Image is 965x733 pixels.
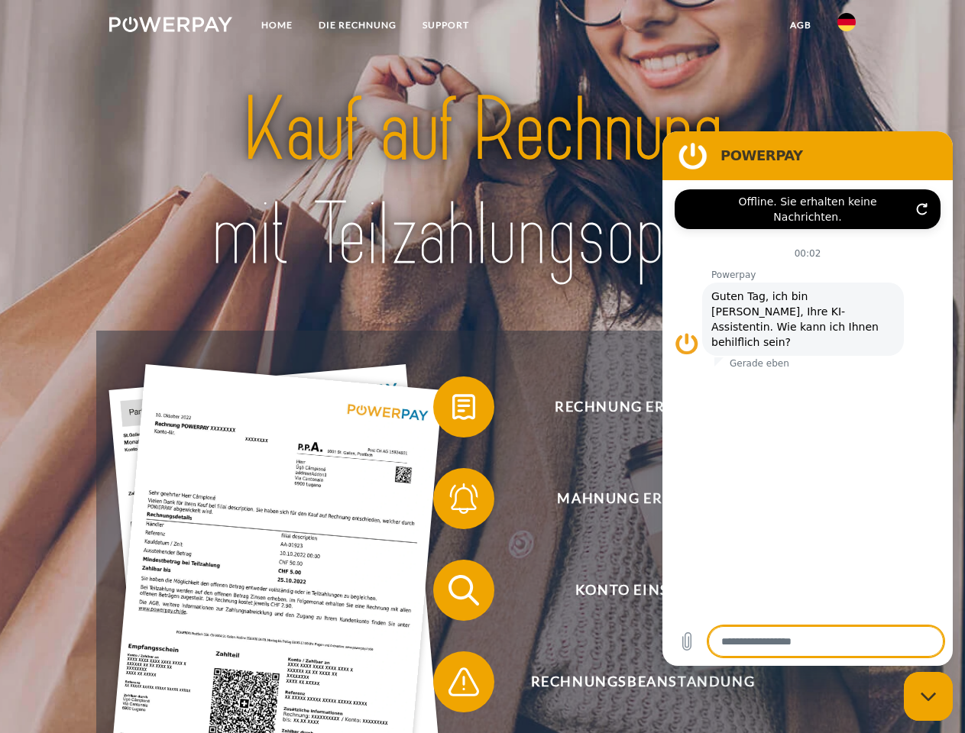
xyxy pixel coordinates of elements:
[248,11,306,39] a: Home
[445,388,483,426] img: qb_bill.svg
[662,131,953,666] iframe: Messaging-Fenster
[433,560,831,621] button: Konto einsehen
[455,651,830,712] span: Rechnungsbeanstandung
[433,468,831,529] button: Mahnung erhalten?
[455,376,830,438] span: Rechnung erhalten?
[445,571,483,609] img: qb_search.svg
[455,468,830,529] span: Mahnung erhalten?
[109,17,232,32] img: logo-powerpay-white.svg
[455,560,830,621] span: Konto einsehen
[433,376,831,438] button: Rechnung erhalten?
[445,480,483,518] img: qb_bell.svg
[837,13,856,31] img: de
[433,651,831,712] button: Rechnungsbeanstandung
[146,73,819,292] img: title-powerpay_de.svg
[445,663,483,701] img: qb_warning.svg
[904,672,953,721] iframe: Schaltfläche zum Öffnen des Messaging-Fensters; Konversation läuft
[306,11,410,39] a: DIE RECHNUNG
[410,11,482,39] a: SUPPORT
[777,11,824,39] a: agb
